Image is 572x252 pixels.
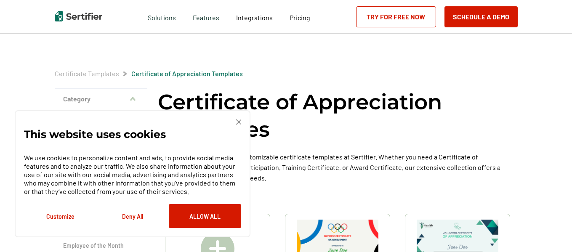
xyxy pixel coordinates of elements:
[24,130,166,138] p: This website uses cookies
[63,109,139,117] a: Achievement
[55,69,119,77] a: Certificate Templates
[55,89,147,109] button: Category
[55,11,102,21] img: Sertifier | Digital Credentialing Platform
[236,13,273,21] span: Integrations
[63,241,139,250] a: Employee of the Month
[24,154,241,196] p: We use cookies to personalize content and ads, to provide social media features and to analyze ou...
[148,11,176,22] span: Solutions
[96,204,169,228] button: Deny All
[290,13,310,21] span: Pricing
[55,69,243,78] div: Breadcrumb
[169,204,241,228] button: Allow All
[356,6,436,27] a: Try for Free Now
[444,6,518,27] button: Schedule a Demo
[24,204,96,228] button: Customize
[290,11,310,22] a: Pricing
[131,69,243,78] span: Certificate of Appreciation Templates
[158,88,518,143] h1: Certificate of Appreciation Templates
[55,69,119,78] span: Certificate Templates
[236,119,241,125] img: Cookie Popup Close
[131,69,243,77] a: Certificate of Appreciation Templates
[158,151,518,183] p: Explore a wide selection of customizable certificate templates at Sertifier. Whether you need a C...
[236,11,273,22] a: Integrations
[530,212,572,252] iframe: Chat Widget
[193,11,219,22] span: Features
